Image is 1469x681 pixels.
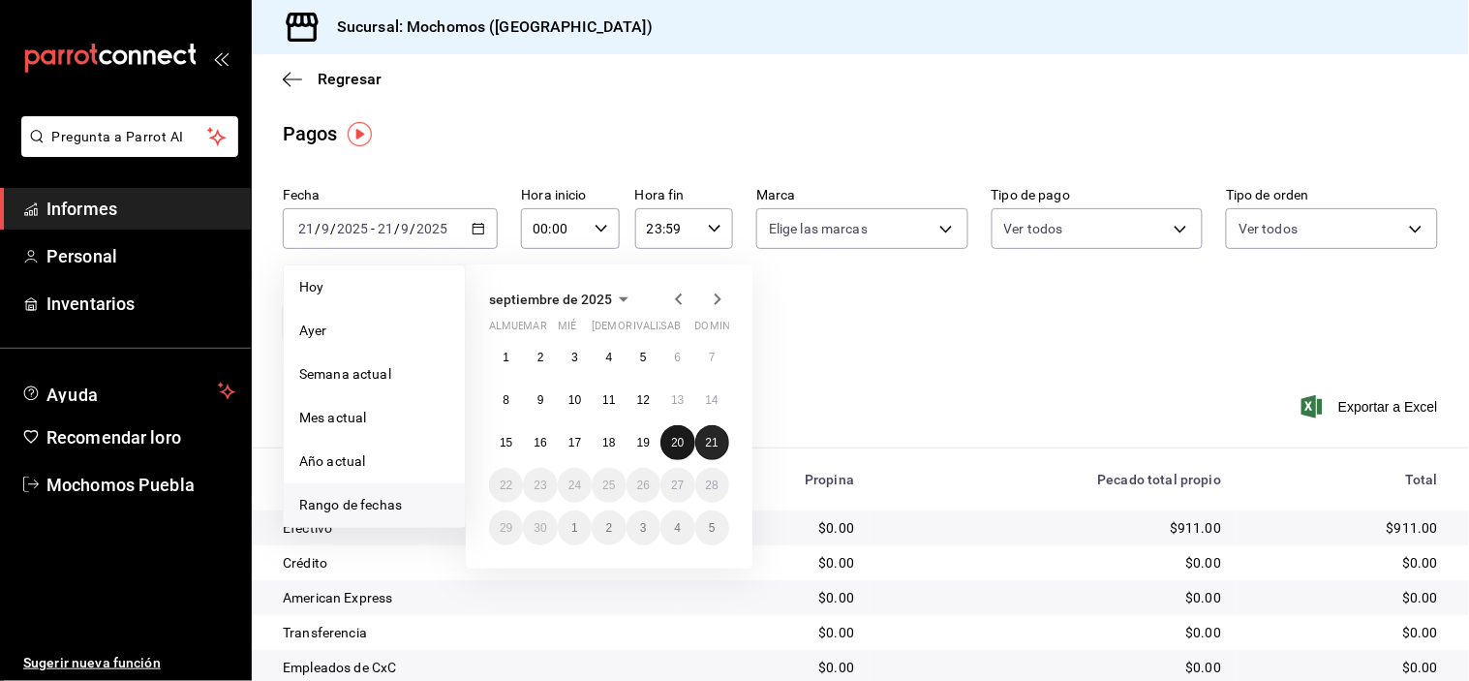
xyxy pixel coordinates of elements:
abbr: 2 de septiembre de 2025 [537,351,544,364]
font: $0.00 [818,555,854,571]
button: 1 de septiembre de 2025 [489,340,523,375]
font: - [371,221,375,236]
button: 24 de septiembre de 2025 [558,468,592,503]
font: dominio [695,320,742,332]
input: ---- [336,221,369,236]
font: 6 [674,351,681,364]
font: $0.00 [1402,625,1438,640]
font: 30 [534,521,546,535]
abbr: 23 de septiembre de 2025 [534,479,546,492]
abbr: 9 de septiembre de 2025 [537,393,544,407]
font: Hora fin [635,188,685,203]
font: Pregunta a Parrot AI [52,129,184,144]
font: Crédito [283,555,327,571]
font: 25 [602,479,615,492]
abbr: 18 de septiembre de 2025 [602,436,615,449]
font: Hora inicio [521,188,586,203]
font: Mes actual [299,410,366,425]
abbr: lunes [489,320,546,340]
abbr: martes [523,320,546,340]
font: Personal [46,246,117,266]
abbr: 1 de octubre de 2025 [571,521,578,535]
font: 12 [637,393,650,407]
font: Año actual [299,453,365,469]
button: 30 de septiembre de 2025 [523,511,557,545]
button: 25 de septiembre de 2025 [592,468,626,503]
abbr: 22 de septiembre de 2025 [500,479,512,492]
button: 4 de septiembre de 2025 [592,340,626,375]
abbr: 29 de septiembre de 2025 [500,521,512,535]
button: 5 de septiembre de 2025 [627,340,660,375]
font: 23 [534,479,546,492]
button: 1 de octubre de 2025 [558,511,592,545]
font: 21 [706,436,719,449]
abbr: 4 de septiembre de 2025 [606,351,613,364]
font: Mochomos Puebla [46,475,195,495]
abbr: 28 de septiembre de 2025 [706,479,719,492]
font: Inventarios [46,294,135,314]
button: 16 de septiembre de 2025 [523,425,557,460]
abbr: viernes [627,320,680,340]
button: 7 de septiembre de 2025 [695,340,729,375]
abbr: 5 de septiembre de 2025 [640,351,647,364]
button: 19 de septiembre de 2025 [627,425,660,460]
button: 2 de octubre de 2025 [592,511,626,545]
font: 18 [602,436,615,449]
input: -- [321,221,330,236]
font: Total [1405,472,1438,487]
font: 5 [709,521,716,535]
font: Recomendar loro [46,427,181,448]
font: 22 [500,479,512,492]
abbr: 26 de septiembre de 2025 [637,479,650,492]
button: 13 de septiembre de 2025 [660,383,694,418]
font: $0.00 [1402,660,1438,675]
font: Tipo de orden [1226,188,1309,203]
abbr: 8 de septiembre de 2025 [503,393,509,407]
font: 20 [671,436,684,449]
font: 3 [640,521,647,535]
font: [DEMOGRAPHIC_DATA] [592,320,706,332]
font: $0.00 [1186,590,1222,605]
abbr: 17 de septiembre de 2025 [568,436,581,449]
font: 3 [571,351,578,364]
abbr: 27 de septiembre de 2025 [671,479,684,492]
font: $911.00 [1387,520,1438,536]
font: Tipo de pago [992,188,1071,203]
font: 16 [534,436,546,449]
font: 1 [571,521,578,535]
abbr: 25 de septiembre de 2025 [602,479,615,492]
font: 7 [709,351,716,364]
button: 3 de octubre de 2025 [627,511,660,545]
abbr: jueves [592,320,706,340]
button: 22 de septiembre de 2025 [489,468,523,503]
abbr: 13 de septiembre de 2025 [671,393,684,407]
font: mar [523,320,546,332]
abbr: 30 de septiembre de 2025 [534,521,546,535]
font: / [330,221,336,236]
button: 18 de septiembre de 2025 [592,425,626,460]
font: Fecha [283,188,321,203]
abbr: miércoles [558,320,576,340]
font: sab [660,320,681,332]
abbr: 4 de octubre de 2025 [674,521,681,535]
button: Pregunta a Parrot AI [21,116,238,157]
font: Ver todos [1004,221,1063,236]
font: 10 [568,393,581,407]
font: 17 [568,436,581,449]
font: Sugerir nueva función [23,655,161,670]
font: Pagos [283,122,338,145]
button: 2 de septiembre de 2025 [523,340,557,375]
font: 15 [500,436,512,449]
font: Ver todos [1239,221,1298,236]
font: 2 [537,351,544,364]
font: rivalizar [627,320,680,332]
font: $0.00 [1186,555,1222,571]
button: Exportar a Excel [1305,395,1438,418]
button: 6 de septiembre de 2025 [660,340,694,375]
font: American Express [283,590,392,605]
font: $0.00 [818,660,854,675]
font: Rango de fechas [299,497,402,512]
button: Marcador de información sobre herramientas [348,122,372,146]
font: / [411,221,416,236]
button: 10 de septiembre de 2025 [558,383,592,418]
